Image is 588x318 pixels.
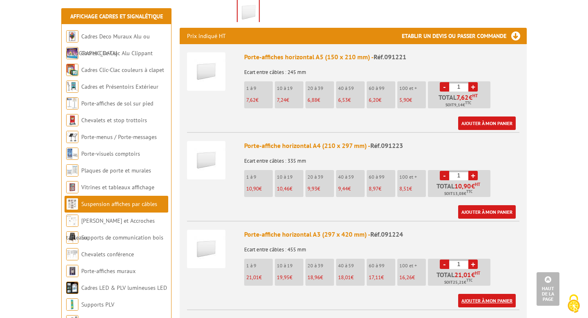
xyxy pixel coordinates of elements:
span: € [469,94,472,101]
p: 40 à 59 [338,263,365,269]
img: Cadres Clic-Clac couleurs à clapet [66,64,78,76]
img: Porte-menus / Porte-messages [66,131,78,143]
button: Cookies (fenêtre modale) [559,290,588,318]
p: € [277,275,303,280]
p: Prix indiqué HT [187,28,226,44]
a: Cadres Clic-Clac couleurs à clapet [81,66,164,74]
img: Porte-affiches muraux [66,265,78,277]
a: Ajouter à mon panier [458,205,516,219]
span: 21,01 [246,274,259,281]
div: Porte-affiches horizontal A5 (150 x 210 mm) - [244,52,519,62]
img: Porte-affiche horizontal A3 (297 x 420 mm) [187,230,225,268]
img: Porte-affiches de sol sur pied [66,97,78,110]
p: Total [430,94,490,108]
span: Réf.091224 [370,230,403,238]
p: 10 à 19 [277,263,303,269]
p: Ecart entre câbles : 335 mm [244,152,519,164]
img: Cadres Deco Muraux Alu ou Bois [66,30,78,43]
img: Chevalets conférence [66,248,78,260]
a: Cadres et Présentoirs Extérieur [81,83,158,90]
p: 60 à 99 [369,85,395,91]
p: € [277,186,303,192]
a: Chevalets conférence [81,251,134,258]
span: 18,96 [307,274,320,281]
span: Soit € [445,102,471,108]
a: Chevalets et stop trottoirs [81,116,147,124]
p: € [369,275,395,280]
img: Cadres et Présentoirs Extérieur [66,81,78,93]
span: 17,11 [369,274,381,281]
p: € [277,97,303,103]
span: 9,44 [338,185,348,192]
span: 6,20 [369,96,379,103]
span: 25,21 [453,279,464,286]
img: Cookies (fenêtre modale) [563,293,584,314]
p: 40 à 59 [338,85,365,91]
a: Vitrines et tableaux affichage [81,184,154,191]
sup: HT [475,181,480,187]
img: Plaques de porte et murales [66,164,78,177]
span: 21,01 [454,271,471,278]
span: 10,90 [246,185,259,192]
sup: TTC [466,189,472,194]
p: € [307,275,334,280]
a: + [468,82,478,92]
span: 6,88 [307,96,317,103]
img: Cadres LED & PLV lumineuses LED [66,282,78,294]
a: Haut de la page [537,272,559,306]
p: 60 à 99 [369,263,395,269]
p: € [338,186,365,192]
img: Porte-affiches horizontal A5 (150 x 210 mm) [187,52,225,91]
sup: HT [475,270,480,276]
p: 10 à 19 [277,85,303,91]
a: Porte-affiches muraux [81,267,136,275]
a: Affichage Cadres et Signalétique [70,13,163,20]
p: € [369,186,395,192]
p: € [399,275,426,280]
p: 20 à 39 [307,174,334,180]
span: 8,51 [399,185,409,192]
div: Porte-affiche horizontal A3 (297 x 420 mm) - [244,230,519,239]
a: - [440,260,449,269]
a: Plaques de porte et murales [81,167,151,174]
p: 20 à 39 [307,263,334,269]
img: Chevalets et stop trottoirs [66,114,78,126]
p: Total [430,183,490,197]
span: 7,24 [277,96,286,103]
span: 10,46 [277,185,290,192]
img: Porte-visuels comptoirs [66,148,78,160]
p: € [399,97,426,103]
a: Porte-menus / Porte-messages [81,133,157,141]
a: + [468,260,478,269]
a: Porte-visuels comptoirs [81,150,140,157]
img: Suspension affiches par câbles [66,198,78,210]
p: 10 à 19 [277,174,303,180]
p: 1 à 9 [246,174,273,180]
sup: TTC [466,278,472,282]
img: Cimaises et Accroches tableaux [66,215,78,227]
span: € [471,183,475,189]
p: € [399,186,426,192]
p: 100 et + [399,174,426,180]
span: 8,97 [369,185,379,192]
p: Total [430,271,490,286]
p: 100 et + [399,263,426,269]
span: 16,26 [399,274,412,281]
p: 40 à 59 [338,174,365,180]
p: 1 à 9 [246,85,273,91]
a: Cadres Clic-Clac Alu Clippant [81,49,153,57]
span: 6,53 [338,96,348,103]
span: € [471,271,475,278]
a: + [468,171,478,180]
p: € [246,186,273,192]
h3: Etablir un devis ou passer commande [402,28,527,44]
a: Supports de communication bois [81,234,163,241]
p: Ecart entre câbles : 455 mm [244,241,519,253]
sup: TTC [465,101,471,105]
p: 20 à 39 [307,85,334,91]
p: € [369,97,395,103]
a: Cadres LED & PLV lumineuses LED [81,284,167,291]
p: Ecart entre câbles : 245 mm [244,64,519,75]
img: Supports PLV [66,298,78,311]
span: 19,95 [277,274,290,281]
